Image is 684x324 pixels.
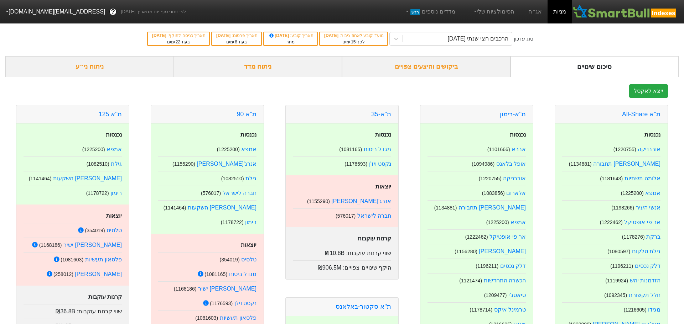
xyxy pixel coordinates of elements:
a: [PERSON_NAME] ישיר [198,286,256,292]
a: גילת [245,175,256,181]
small: ( 1080597 ) [607,249,630,254]
a: טרמינל איקס [494,307,526,313]
div: הרכבים חצי שנתי [DATE] [447,34,508,43]
a: רימון [110,190,122,196]
small: ( 1101666 ) [487,147,510,152]
a: [PERSON_NAME] השקעות [53,175,122,181]
button: ייצא לאקסל [629,84,668,98]
small: ( 1168186 ) [39,242,62,248]
a: טלסיס [107,227,122,233]
small: ( 1225200 ) [486,219,509,225]
span: חדש [410,9,420,15]
a: אלומה תשתיות [625,175,660,181]
small: ( 1181643 ) [600,176,623,181]
strong: נכנסות [106,132,122,138]
small: ( 1209477 ) [484,292,507,298]
small: ( 1216605 ) [624,307,647,313]
small: ( 1081603 ) [195,315,218,321]
small: ( 1196211 ) [610,263,633,269]
small: ( 1119924 ) [605,278,628,283]
a: ת''א 90 [237,111,256,118]
small: ( 1178714 ) [470,307,492,313]
strong: יוצאות [241,242,256,248]
span: ₪36.8B [56,308,75,314]
div: מועד קובע לאחוז ציבור : [323,32,383,39]
small: ( 354019 ) [85,228,105,233]
small: ( 1094986 ) [472,161,494,167]
small: ( 1156280 ) [455,249,477,254]
small: ( 1225200 ) [217,147,240,152]
div: תאריך פרסום : [216,32,258,39]
div: ביקושים והיצעים צפויים [342,56,511,77]
span: [DATE] [324,33,340,38]
a: נקסט ויז'ן [234,300,257,306]
small: ( 1198266 ) [611,205,634,211]
span: ₪10.8B [325,250,344,256]
a: טלסיס [241,256,256,262]
a: ת''א 125 [99,111,122,118]
a: גילת [111,161,122,167]
a: מדדים נוספיםחדש [401,5,458,19]
small: ( 1225200 ) [82,147,105,152]
strong: נכנסות [510,132,526,138]
a: אנרג'[PERSON_NAME] [197,161,256,167]
small: ( 1220755 ) [479,176,502,181]
strong: נכנסות [240,132,256,138]
a: ת''א-רימון [500,111,526,118]
span: לפי נתוני סוף יום מתאריך [DATE] [121,8,186,15]
strong: נכנסות [375,132,391,138]
a: חברה לישראל [223,190,256,196]
a: מגדל ביטוח [229,271,256,277]
small: ( 1176593 ) [210,301,233,306]
div: סוג עדכון [514,35,533,43]
a: אמפא [511,219,526,225]
small: ( 1220755 ) [613,147,636,152]
a: מגידו [648,307,660,313]
a: דלק נכסים [635,263,660,269]
small: ( 1178722 ) [86,190,109,196]
a: פלסאון תעשיות [85,256,122,262]
small: ( 1196211 ) [476,263,498,269]
a: ת''א All-Share [622,111,660,118]
small: ( 1082510 ) [221,176,244,181]
a: רימון [245,219,256,225]
small: ( 1083856 ) [482,190,505,196]
span: 15 [351,39,356,44]
div: היקף שינויים צפויים : [293,260,391,272]
div: תאריך כניסה לתוקף : [151,32,206,39]
a: אמפא [107,146,122,152]
a: פלסאון תעשיות [220,315,256,321]
small: ( 1141464 ) [29,176,52,181]
small: ( 1082510 ) [87,161,109,167]
span: [DATE] [268,33,290,38]
a: ברקת [646,234,660,240]
small: ( 1081165 ) [204,271,227,277]
a: חלל תקשורת [629,292,660,298]
div: ניתוח מדד [174,56,342,77]
span: [DATE] [152,33,167,38]
div: לפני ימים [323,39,383,45]
span: [DATE] [216,33,232,38]
a: [PERSON_NAME] [75,271,122,277]
a: דלק נכסים [500,263,526,269]
strong: יוצאות [375,184,391,190]
small: ( 1168186 ) [174,286,197,292]
span: 22 [176,39,180,44]
a: [PERSON_NAME] ישיר [63,242,122,248]
a: הזדמנות יהש [630,277,660,283]
strong: נכנסות [644,132,660,138]
span: ₪906.5M [318,265,341,271]
small: ( 1222462 ) [600,219,623,225]
a: אנשי העיר [636,205,660,211]
a: גילת טלקום [632,248,660,254]
span: ? [111,7,115,17]
a: חברה לישראל [357,213,391,219]
a: אמפא [241,146,256,152]
span: 8 [235,39,237,44]
a: ת"א-35 [371,111,391,118]
a: אר פי אופטיקל [624,219,660,225]
small: ( 1176593 ) [344,161,367,167]
strong: יוצאות [106,213,122,219]
strong: קרנות עוקבות [88,294,122,300]
a: [PERSON_NAME] תחבורה [593,161,660,167]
